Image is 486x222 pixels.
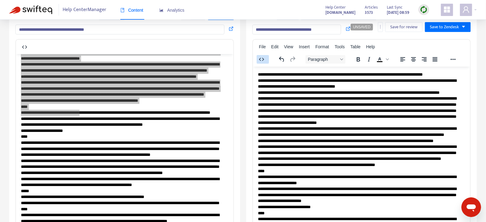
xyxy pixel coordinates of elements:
[443,6,451,13] span: appstore
[365,9,373,16] strong: 3573
[420,6,428,14] img: sync.dc5367851b00ba804db3.png
[325,4,346,11] span: Help Center
[159,8,185,13] span: Analytics
[308,57,338,62] span: Paragraph
[425,22,471,32] button: Save to Zendeskcaret-down
[419,55,429,64] button: Align right
[387,4,402,11] span: Last Sync
[259,44,266,49] span: File
[353,25,371,29] span: UNSAVED
[462,6,470,13] span: user
[287,55,297,64] button: Redo
[276,55,287,64] button: Undo
[120,8,125,12] span: book
[9,6,52,14] img: Swifteq
[365,4,378,11] span: Articles
[430,24,459,30] span: Save to Zendesk
[299,44,310,49] span: Insert
[366,44,375,49] span: Help
[350,44,360,49] span: Table
[284,44,293,49] span: View
[461,197,481,217] iframe: Button to launch messaging window
[120,8,143,13] span: Content
[335,44,345,49] span: Tools
[315,44,329,49] span: Format
[378,22,383,32] button: more
[305,55,345,64] button: Block Paragraph
[364,55,374,64] button: Italic
[397,55,408,64] button: Align left
[430,55,440,64] button: Justify
[353,55,363,64] button: Bold
[448,55,458,64] button: Reveal or hide additional toolbar items
[378,25,383,29] span: more
[63,4,107,16] span: Help Center Manager
[374,55,390,64] div: Text color Black
[159,8,164,12] span: area-chart
[385,22,422,32] button: Save for review
[461,25,466,29] span: caret-down
[387,9,409,16] strong: [DATE] 08:59
[271,44,278,49] span: Edit
[325,9,356,16] a: [DOMAIN_NAME]
[408,55,418,64] button: Align center
[390,24,418,30] span: Save for review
